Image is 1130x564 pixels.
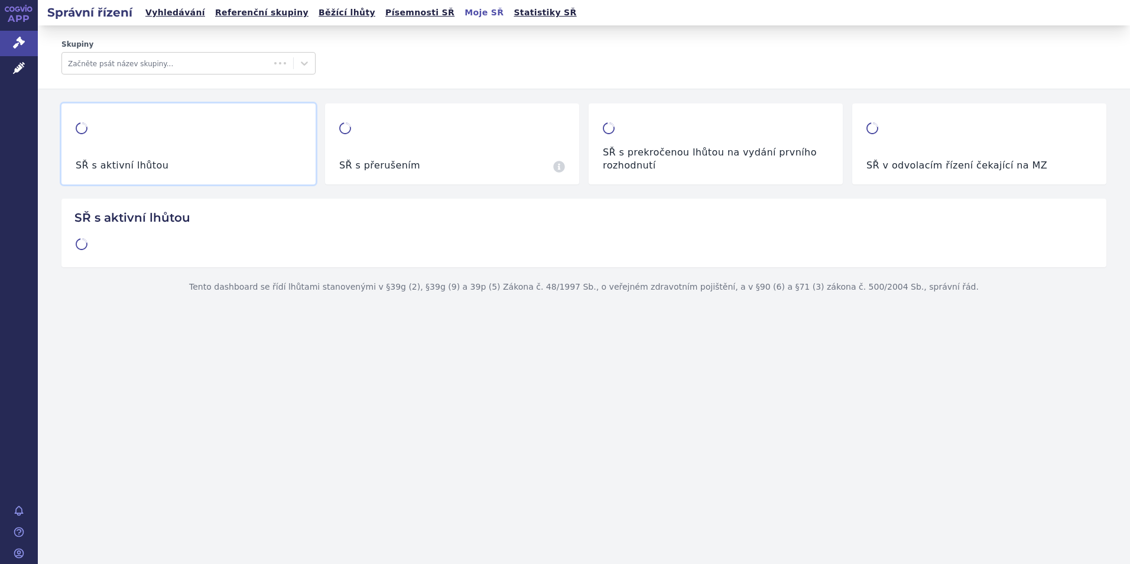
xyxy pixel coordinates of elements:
[71,210,1097,225] h2: SŘ s aktivní lhůtou
[315,5,379,21] a: Běžící lhůty
[212,5,312,21] a: Referenční skupiny
[68,56,264,71] div: Začněte psát název skupiny...
[866,159,1047,172] h3: SŘ v odvolacím řízení čekající na MZ
[76,159,168,172] h3: SŘ s aktivní lhůtou
[61,267,1106,307] p: Tento dashboard se řídí lhůtami stanovenými v §39g (2), §39g (9) a 39p (5) Zákona č. 48/1997 Sb.,...
[510,5,580,21] a: Statistiky SŘ
[61,40,316,50] label: Skupiny
[382,5,458,21] a: Písemnosti SŘ
[142,5,209,21] a: Vyhledávání
[461,5,507,21] a: Moje SŘ
[339,159,420,172] h3: SŘ s přerušením
[38,4,142,21] h2: Správní řízení
[603,146,829,173] h3: SŘ s prekročenou lhůtou na vydání prvního rozhodnutí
